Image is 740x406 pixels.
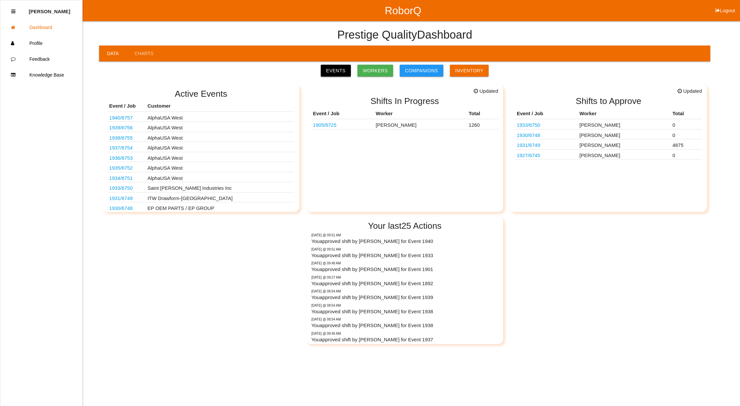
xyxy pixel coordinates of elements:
[146,122,294,132] td: AlphaUSA West
[0,67,82,83] a: Knowledge Base
[109,185,133,191] a: 1933/6750
[517,122,540,128] a: 1933/6750
[109,175,133,181] a: 1934/6751
[146,112,294,122] td: AlphaUSA West
[517,142,540,148] a: 1931/6749
[311,247,498,252] p: Today @ 09:51 AM
[108,182,146,192] td: 86560053 / 86560052 (@ Avancez Hazel Park)
[311,331,498,336] p: Today @ 08:46 AM
[109,195,133,201] a: 1931/6749
[311,252,498,259] p: You approved shift by [PERSON_NAME] for Event 1933
[109,145,133,151] a: 1937/6754
[311,108,374,119] th: Event / Job
[337,29,472,41] h4: Prestige Quality Dashboard
[671,129,702,139] td: 0
[321,65,351,77] a: Events
[678,87,702,95] span: Updated
[578,119,671,129] td: [PERSON_NAME]
[311,289,498,294] p: Today @ 08:54 AM
[146,202,294,213] td: EP OEM PARTS / EP GROUP
[578,129,671,139] td: [PERSON_NAME]
[311,261,498,266] p: Today @ 09:48 AM
[311,308,498,316] p: You approved shift by [PERSON_NAME] for Event 1938
[11,4,16,19] div: Close
[400,65,443,77] a: Companions
[450,65,489,77] a: Inventory
[108,142,146,152] td: K9250H
[311,238,498,245] p: You approved shift by [PERSON_NAME] for Event 1940
[578,139,671,150] td: [PERSON_NAME]
[515,149,702,159] tr: Space X Parts
[578,149,671,159] td: [PERSON_NAME]
[515,119,702,129] tr: 86560053 / 86560052 (@ Avancez Hazel Park)
[517,132,540,138] a: 1930/6748
[109,165,133,171] a: 1935/6752
[127,46,161,61] a: Charts
[467,119,498,129] td: 1260
[313,122,336,128] a: 1905/6725
[515,129,702,139] tr: 6576306022
[671,108,702,119] th: Total
[311,303,498,308] p: Today @ 08:54 AM
[109,135,133,141] a: 1938/6755
[146,132,294,142] td: AlphaUSA West
[515,96,702,106] h2: Shifts to Approve
[146,172,294,182] td: AlphaUSA West
[108,89,295,99] h2: Active Events
[109,115,133,120] a: 1940/6757
[374,119,467,129] td: [PERSON_NAME]
[515,139,702,150] tr: TI PN HYSO0086AAF00 -ITW PN 5463
[311,280,498,288] p: You approved shift by [PERSON_NAME] for Event 1892
[29,4,70,14] p: Diana Harris
[311,96,498,106] h2: Shifts In Progress
[311,119,498,129] tr: 10301666
[311,322,498,329] p: You approved shift by [PERSON_NAME] for Event 1938
[311,275,498,280] p: Today @ 09:27 AM
[578,108,671,119] th: Worker
[146,152,294,162] td: AlphaUSA West
[517,152,540,158] a: 1927/6745
[99,46,127,61] a: Data
[515,108,578,119] th: Event / Job
[671,149,702,159] td: 0
[311,266,498,273] p: You approved shift by [PERSON_NAME] for Event 1901
[311,119,374,129] td: 10301666
[671,139,702,150] td: 4875
[311,336,498,344] p: You approved shift by [PERSON_NAME] for Event 1937
[474,87,498,95] span: Updated
[0,19,82,35] a: Dashboard
[108,152,146,162] td: S2070-02
[109,125,133,130] a: 1939/6756
[0,35,82,51] a: Profile
[671,119,702,129] td: 0
[109,205,133,211] a: 1930/6748
[146,182,294,192] td: Saint [PERSON_NAME] Industries Inc
[108,172,146,182] td: S2026-01
[357,65,393,77] a: Workers
[311,221,498,231] h2: Your last 25 Actions
[146,101,294,112] th: Customer
[108,162,146,172] td: S1391
[467,108,498,119] th: Total
[108,192,146,202] td: TI PN HYSO0086AAF00 -ITW PN 5463
[108,101,146,112] th: Event / Job
[108,122,146,132] td: S2050-00
[0,51,82,67] a: Feedback
[108,202,146,213] td: 6576306022
[311,233,498,238] p: Today @ 09:51 AM
[311,317,498,322] p: Today @ 08:54 AM
[374,108,467,119] th: Worker
[109,155,133,161] a: 1936/6753
[311,294,498,301] p: You approved shift by [PERSON_NAME] for Event 1939
[146,192,294,202] td: ITW Drawform-[GEOGRAPHIC_DATA]
[108,132,146,142] td: BA1194-02
[146,142,294,152] td: AlphaUSA West
[108,112,146,122] td: K13360
[146,162,294,172] td: AlphaUSA West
